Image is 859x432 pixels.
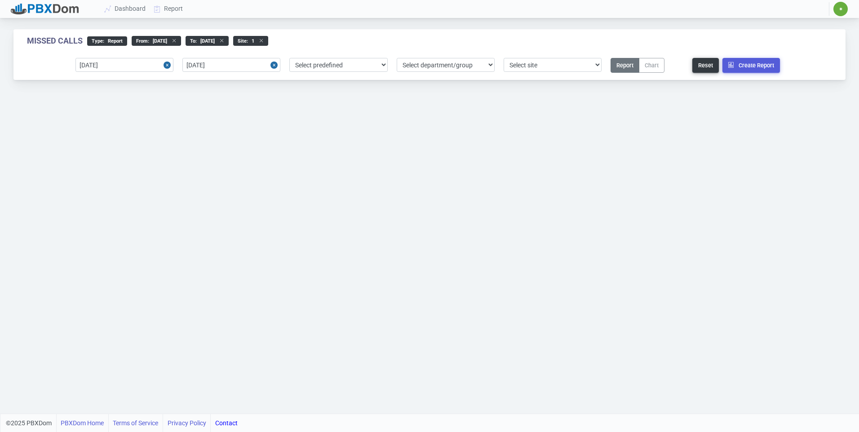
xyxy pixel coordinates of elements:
a: Privacy Policy [168,414,206,432]
button: Create Report [722,58,780,73]
span: Report [104,38,123,44]
input: Start date [75,58,173,72]
span: [DATE] [149,38,167,44]
div: ©2025 PBXDom [6,414,238,432]
a: Terms of Service [113,414,158,432]
a: Dashboard [101,0,150,17]
a: PBXDom Home [61,414,104,432]
button: Reset [692,58,719,73]
a: Report [150,0,187,17]
button: Chart [639,58,664,73]
span: [DATE] [197,38,215,44]
div: From : [132,36,181,46]
div: type : [87,36,127,46]
span: 1 [248,38,254,44]
a: Contact [215,414,238,432]
span: ✷ [839,6,843,12]
button: Close [164,58,173,72]
div: Missed Calls [27,36,83,46]
button: Close [270,58,280,72]
button: Report [611,58,639,73]
div: site : [233,36,268,46]
div: to : [186,36,229,46]
button: ✷ [833,1,848,17]
input: End date [182,58,280,72]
